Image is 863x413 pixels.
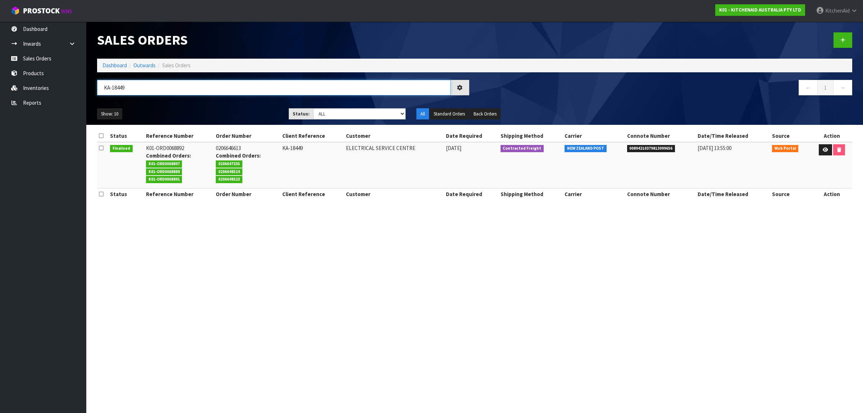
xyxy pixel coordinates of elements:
th: Source [770,130,811,142]
span: K01-ORD0068889 [146,168,182,176]
span: ProStock [23,6,60,15]
span: Contracted Freight [501,145,544,152]
span: 0206648524 [216,168,242,176]
td: KA-18449 [280,142,344,189]
th: Action [811,130,852,142]
strong: Combined Orders: [146,152,191,159]
th: Status [108,189,144,200]
button: All [416,108,429,120]
span: KitchenAid [825,7,850,14]
span: [DATE] 13:55:00 [698,145,731,151]
th: Action [811,189,852,200]
a: 1 [817,80,834,95]
small: WMS [61,8,72,15]
h1: Sales Orders [97,32,469,47]
span: [DATE] [446,145,461,151]
strong: K01 - KITCHENAID AUSTRALIA PTY LTD [719,7,801,13]
span: K01-ORD0068897 [146,160,182,168]
th: Shipping Method [499,189,563,200]
th: Status [108,130,144,142]
span: Finalised [110,145,133,152]
th: Client Reference [280,189,344,200]
th: Order Number [214,130,280,142]
span: NEW ZEALAND POST [565,145,607,152]
strong: Status: [293,111,310,117]
span: Sales Orders [162,62,191,69]
button: Standard Orders [430,108,469,120]
button: Show: 10 [97,108,122,120]
span: K01-ORD0068891 [146,176,182,183]
th: Date/Time Released [696,130,770,142]
a: → [833,80,852,95]
a: Outwards [133,62,156,69]
td: K01-ORD0068892 [144,142,214,189]
img: cube-alt.png [11,6,20,15]
th: Shipping Method [499,130,563,142]
th: Reference Number [144,189,214,200]
th: Source [770,189,811,200]
td: ELECTRICAL SERVICE CENTRE [344,142,444,189]
th: Date Required [444,130,499,142]
th: Carrier [563,189,625,200]
nav: Page navigation [480,80,852,97]
th: Customer [344,189,444,200]
a: Dashboard [102,62,127,69]
th: Date/Time Released [696,189,770,200]
a: ← [799,80,818,95]
th: Date Required [444,189,499,200]
th: Reference Number [144,130,214,142]
input: Search sales orders [97,80,451,95]
th: Connote Number [625,130,696,142]
th: Customer [344,130,444,142]
button: Back Orders [470,108,501,120]
span: 00894210379813099656 [627,145,675,152]
span: 0206647335 [216,160,242,168]
th: Client Reference [280,130,344,142]
th: Order Number [214,189,280,200]
strong: Combined Orders: [216,152,261,159]
span: 0206648523 [216,176,242,183]
td: 0206646613 [214,142,280,189]
th: Connote Number [625,189,696,200]
th: Carrier [563,130,625,142]
span: Web Portal [772,145,799,152]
